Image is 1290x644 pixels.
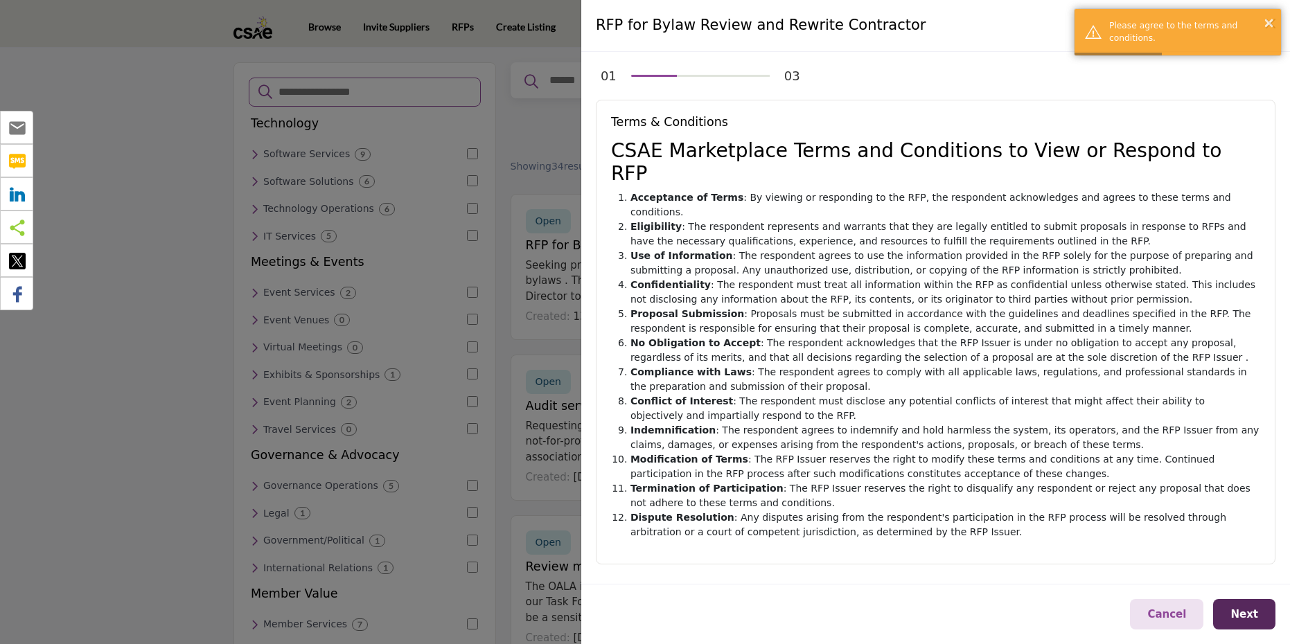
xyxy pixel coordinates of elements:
[1109,19,1271,45] div: Please agree to the terms and conditions.
[630,220,1260,249] li: : The respondent represents and warrants that they are legally entitled to submit proposals in re...
[630,336,1260,365] li: : The respondent acknowledges that the RFP Issuer is under no obligation to accept any proposal, ...
[630,365,1260,394] li: : The respondent agrees to comply with all applicable laws, regulations, and professional standar...
[630,249,1260,278] li: : The respondent agrees to use the information provided in the RFP solely for the purpose of prep...
[611,139,1260,186] h2: CSAE Marketplace Terms and Conditions to View or Respond to RFP
[630,250,733,261] strong: Use of Information
[784,66,800,85] div: 03
[630,308,744,319] strong: Proposal Submission
[630,481,1260,510] li: : The RFP Issuer reserves the right to disqualify any respondent or reject any proposal that does...
[630,424,716,436] strong: Indemnification
[1130,599,1203,630] button: Cancel
[611,115,1260,129] h5: Terms & Conditions
[630,483,784,494] strong: Termination of Participation
[1147,608,1186,620] span: Cancel
[630,366,752,377] strong: Compliance with Laws
[1263,15,1275,29] button: ×
[630,278,1260,307] li: : The respondent must treat all information within the RFP as confidential unless otherwise state...
[630,452,1260,481] li: : The RFP Issuer reserves the right to modify these terms and conditions at any time. Continued p...
[1230,608,1258,620] span: Next
[630,192,743,203] strong: Acceptance of Terms
[1213,599,1275,630] button: Next
[630,512,734,523] strong: Dispute Resolution
[630,454,748,465] strong: Modification of Terms
[630,394,1260,423] li: : The respondent must disclose any potential conflicts of interest that might affect their abilit...
[630,337,761,348] strong: No Obligation to Accept
[630,279,711,290] strong: Confidentiality
[630,307,1260,336] li: : Proposals must be submitted in accordance with the guidelines and deadlines specified in the RF...
[596,15,926,37] h4: RFP for Bylaw Review and Rewrite Contractor
[630,395,733,406] strong: Conflict of Interest
[630,190,1260,220] li: : By viewing or responding to the RFP, the respondent acknowledges and agrees to these terms and ...
[601,66,617,85] div: 01
[630,423,1260,452] li: : The respondent agrees to indemnify and hold harmless the system, its operators, and the RFP Iss...
[630,510,1260,539] li: : Any disputes arising from the respondent's participation in the RFP process will be resolved th...
[630,221,682,232] strong: Eligibility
